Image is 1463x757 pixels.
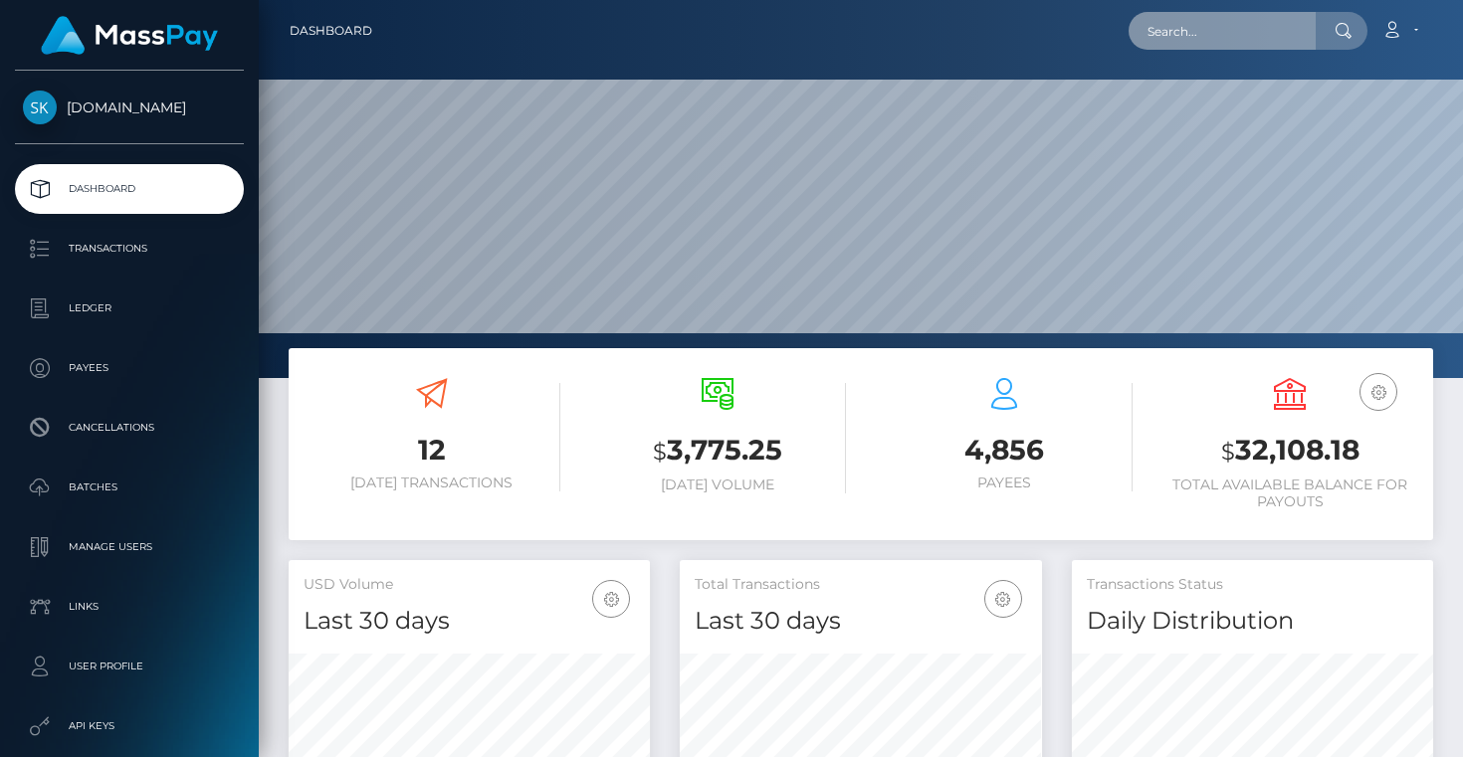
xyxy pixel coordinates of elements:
[653,438,667,466] small: $
[1162,476,1419,510] h6: Total Available Balance for Payouts
[876,431,1133,470] h3: 4,856
[23,592,236,622] p: Links
[1129,12,1316,50] input: Search...
[23,234,236,264] p: Transactions
[23,174,236,204] p: Dashboard
[15,463,244,512] a: Batches
[23,293,236,323] p: Ledger
[23,353,236,383] p: Payees
[695,575,1026,595] h5: Total Transactions
[15,701,244,751] a: API Keys
[695,604,1026,639] h4: Last 30 days
[1221,438,1235,466] small: $
[23,473,236,502] p: Batches
[15,522,244,572] a: Manage Users
[15,642,244,691] a: User Profile
[304,431,560,470] h3: 12
[590,431,847,472] h3: 3,775.25
[41,16,218,55] img: MassPay Logo
[15,224,244,274] a: Transactions
[15,343,244,393] a: Payees
[876,474,1133,491] h6: Payees
[15,284,244,333] a: Ledger
[590,476,847,493] h6: [DATE] Volume
[15,164,244,214] a: Dashboard
[15,582,244,632] a: Links
[290,10,372,52] a: Dashboard
[23,711,236,741] p: API Keys
[23,532,236,562] p: Manage Users
[23,91,57,124] img: Skin.Land
[304,604,635,639] h4: Last 30 days
[15,98,244,116] span: [DOMAIN_NAME]
[1087,604,1418,639] h4: Daily Distribution
[23,652,236,681] p: User Profile
[304,474,560,491] h6: [DATE] Transactions
[15,403,244,453] a: Cancellations
[1162,431,1419,472] h3: 32,108.18
[1087,575,1418,595] h5: Transactions Status
[23,413,236,443] p: Cancellations
[304,575,635,595] h5: USD Volume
